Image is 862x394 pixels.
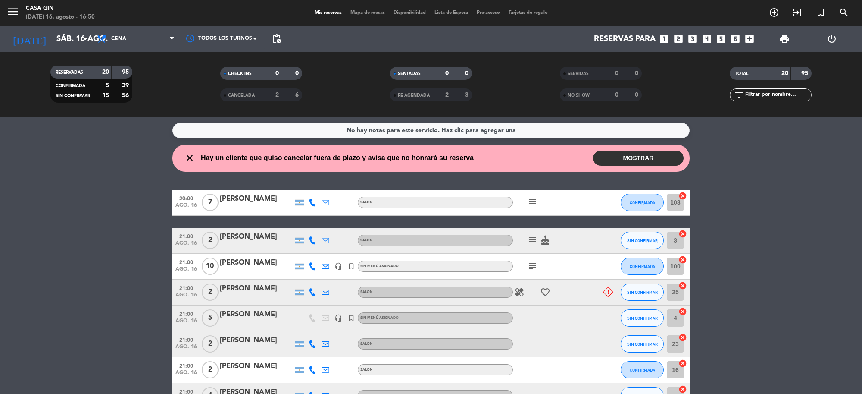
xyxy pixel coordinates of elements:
span: RESERVADAS [56,70,83,75]
span: TOTAL [735,72,748,76]
i: looks_5 [715,33,727,44]
strong: 0 [635,92,640,98]
span: print [779,34,790,44]
span: 7 [202,194,219,211]
strong: 0 [635,70,640,76]
i: headset_mic [334,314,342,322]
span: ago. 16 [175,318,197,328]
i: filter_list [734,90,744,100]
span: 10 [202,258,219,275]
span: 2 [202,284,219,301]
strong: 0 [615,70,618,76]
div: [PERSON_NAME] [220,231,293,243]
i: turned_in_not [347,262,355,270]
i: subject [527,197,537,208]
i: cancel [678,307,687,316]
span: SIN CONFIRMAR [627,316,658,321]
span: SIN CONFIRMAR [627,342,658,347]
i: cake [540,235,550,246]
div: [DATE] 16. agosto - 16:50 [26,13,95,22]
span: Pre-acceso [472,10,504,15]
span: Hay un cliente que quiso cancelar fuera de plazo y avisa que no honrará su reserva [201,152,474,164]
span: SIN CONFIRMAR [56,94,90,98]
i: cancel [678,281,687,290]
i: looks_4 [701,33,712,44]
strong: 39 [122,82,131,88]
strong: 2 [275,92,279,98]
i: close [184,153,195,163]
span: Disponibilidad [389,10,430,15]
i: power_settings_new [827,34,837,44]
div: Casa Gin [26,4,95,13]
i: exit_to_app [792,7,803,18]
strong: 5 [106,82,109,88]
strong: 0 [275,70,279,76]
button: CONFIRMADA [621,361,664,378]
span: Sin menú asignado [360,265,399,268]
span: CONFIRMADA [630,368,655,372]
i: cancel [678,192,687,200]
span: 2 [202,232,219,249]
input: Filtrar por nombre... [744,90,811,100]
i: arrow_drop_down [80,34,91,44]
div: [PERSON_NAME] [220,257,293,268]
span: CONFIRMADA [630,264,655,269]
strong: 0 [465,70,470,76]
div: [PERSON_NAME] [220,309,293,320]
strong: 20 [102,69,109,75]
i: looks_one [659,33,670,44]
button: SIN CONFIRMAR [621,284,664,301]
span: 21:00 [175,334,197,344]
strong: 95 [801,70,810,76]
span: 21:00 [175,309,197,318]
span: ago. 16 [175,292,197,302]
button: menu [6,5,19,21]
i: turned_in_not [815,7,826,18]
button: SIN CONFIRMAR [621,335,664,353]
span: 2 [202,335,219,353]
div: No hay notas para este servicio. Haz clic para agregar una [347,126,516,136]
span: 21:00 [175,231,197,241]
span: SALON [360,368,373,372]
i: cancel [678,255,687,264]
i: cancel [678,333,687,342]
i: menu [6,5,19,18]
span: ago. 16 [175,370,197,380]
span: 21:00 [175,283,197,293]
span: Lista de Espera [430,10,472,15]
i: [DATE] [6,29,52,48]
div: [PERSON_NAME] [220,335,293,346]
strong: 3 [465,92,470,98]
i: healing [514,287,525,297]
span: SERVIDAS [568,72,589,76]
div: LOG OUT [808,26,856,52]
i: add_box [744,33,755,44]
i: cancel [678,230,687,238]
strong: 20 [781,70,788,76]
strong: 2 [445,92,449,98]
span: CANCELADA [228,93,255,98]
div: [PERSON_NAME] [220,283,293,294]
strong: 95 [122,69,131,75]
i: headset_mic [334,262,342,270]
span: 21:00 [175,257,197,267]
i: search [839,7,849,18]
span: Sin menú asignado [360,316,399,320]
div: [PERSON_NAME] [220,361,293,372]
strong: 0 [445,70,449,76]
i: favorite_border [540,287,550,297]
i: cancel [678,359,687,368]
span: ago. 16 [175,240,197,250]
span: CHECK INS [228,72,252,76]
i: cancel [678,385,687,394]
i: subject [527,235,537,246]
strong: 0 [295,70,300,76]
button: MOSTRAR [593,151,684,166]
button: CONFIRMADA [621,258,664,275]
span: SIN CONFIRMAR [627,290,658,295]
button: SIN CONFIRMAR [621,309,664,327]
span: CONFIRMADA [56,84,85,88]
span: Reservas para [594,34,656,44]
button: SIN CONFIRMAR [621,232,664,249]
span: 21:00 [175,360,197,370]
